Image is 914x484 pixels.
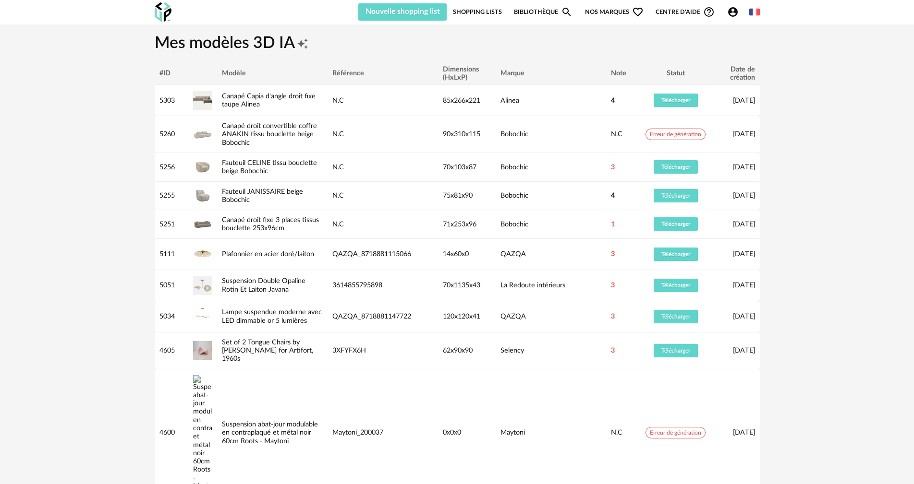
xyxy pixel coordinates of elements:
[611,312,615,320] span: 3
[606,69,640,77] div: Note
[222,216,319,232] a: Canapé droit fixe 3 places tissus bouclette 253x96cm
[193,276,212,295] img: Suspension Double Opaline Rotin Et Laiton Javana
[712,130,760,138] div: [DATE]
[611,191,615,200] span: 4
[661,283,690,288] span: Télécharger
[332,313,411,320] span: QAZQA_8718881147722
[712,346,760,354] div: [DATE]
[654,217,698,231] button: Télécharger
[749,7,760,17] img: fr
[222,122,317,146] a: Canapé droit convertible coffre ANAKIN tissu bouclette beige Bobochic
[611,96,615,105] span: 4
[654,279,698,292] button: Télécharger
[438,163,496,171] div: 70x103x87
[222,308,322,324] a: Lampe suspendue moderne avec LED dimmable or 5 lumières
[661,221,690,227] span: Télécharger
[332,130,344,138] span: N.C
[155,33,760,54] h1: Mes modèles 3D IA
[661,164,690,170] span: Télécharger
[222,421,318,445] a: Suspension abat-jour modulable en contraplaqué et métal noir 60cm Roots - Maytoni
[155,250,188,258] div: 5111
[332,250,411,258] span: QAZQA_8718881115066
[632,6,644,18] span: Heart Outline icon
[661,193,690,199] span: Télécharger
[496,250,606,258] div: QAZQA
[222,159,317,175] a: Fauteuil CELINE tissu bouclette beige Bobochic
[654,94,698,107] button: Télécharger
[217,69,328,77] div: Modèle
[712,281,760,289] div: [DATE]
[222,339,313,363] a: Set of 2 Tongue Chairs by [PERSON_NAME] for Artifort, 1960s
[332,282,382,289] span: 3614855795898
[193,341,212,360] img: Set of 2 Tongue Chairs by Pierre Paulin for Artifort, 1960s
[193,127,212,142] img: Canapé droit convertible coffre ANAKIN tissu bouclette beige Bobochic
[193,307,212,326] img: Lampe suspendue moderne avec LED dimmable or 5 lumières
[155,191,188,200] div: 5255
[561,6,573,18] span: Magnify icon
[611,346,615,354] span: 3
[654,248,698,261] button: Télécharger
[661,348,690,354] span: Télécharger
[193,91,212,110] img: Canapé Capia d'angle droit fixe taupe Alinea
[611,163,615,171] span: 3
[496,281,606,289] div: La Redoute intérieurs
[712,65,760,82] div: Date de création
[656,6,715,18] span: Centre d'aideHelp Circle Outline icon
[703,6,715,18] span: Help Circle Outline icon
[193,160,212,174] img: Fauteuil CELINE tissu bouclette beige Bobochic
[453,3,502,21] a: Shopping Lists
[654,344,698,357] button: Télécharger
[155,130,188,138] div: 5260
[611,220,615,228] span: 1
[496,191,606,200] div: Bobochic
[712,220,760,228] div: [DATE]
[155,96,188,105] div: 5303
[155,69,188,77] div: #ID
[611,429,622,436] span: N.C
[712,163,760,171] div: [DATE]
[438,281,496,289] div: 70x1135x43
[661,97,690,103] span: Télécharger
[654,310,698,323] button: Télécharger
[332,429,383,436] span: Maytoni_200037
[496,130,606,138] div: Bobochic
[611,281,615,289] span: 3
[438,220,496,228] div: 71x253x96
[358,3,447,21] button: Nouvelle shopping list
[193,217,212,231] img: Canapé droit fixe 3 places tissus bouclette 253x96cm
[438,428,496,437] div: 0x0x0
[332,347,366,354] span: 3XFYFX6H
[438,65,496,82] div: Dimensions (HxLxP)
[712,312,760,320] div: [DATE]
[514,3,573,21] a: BibliothèqueMagnify icon
[661,314,690,319] span: Télécharger
[496,163,606,171] div: Bobochic
[496,312,606,320] div: QAZQA
[193,189,212,203] img: Fauteuil JANISSAIRE beige Bobochic
[366,8,440,15] span: Nouvelle shopping list
[496,96,606,105] div: Alinea
[155,220,188,228] div: 5251
[155,2,171,22] img: OXP
[727,6,739,18] span: Account Circle icon
[646,427,706,438] span: Erreur de génération
[222,250,314,258] a: Plafonnier en acier doré/laiton
[611,250,615,258] span: 3
[496,346,606,354] div: Selency
[222,93,316,108] a: Canapé Capia d'angle droit fixe taupe Alinea
[332,192,344,199] span: N.C
[438,346,496,354] div: 62x90x90
[332,221,344,228] span: N.C
[585,3,644,21] span: Nos marques
[328,69,438,77] div: Référence
[712,250,760,258] div: [DATE]
[712,428,760,437] div: [DATE]
[438,312,496,320] div: 120x120x41
[438,250,496,258] div: 14x60x0
[712,191,760,200] div: [DATE]
[496,428,606,437] div: Maytoni
[438,96,496,105] div: 85x266x221
[496,220,606,228] div: Bobochic
[640,69,712,77] div: Statut
[155,281,188,289] div: 5051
